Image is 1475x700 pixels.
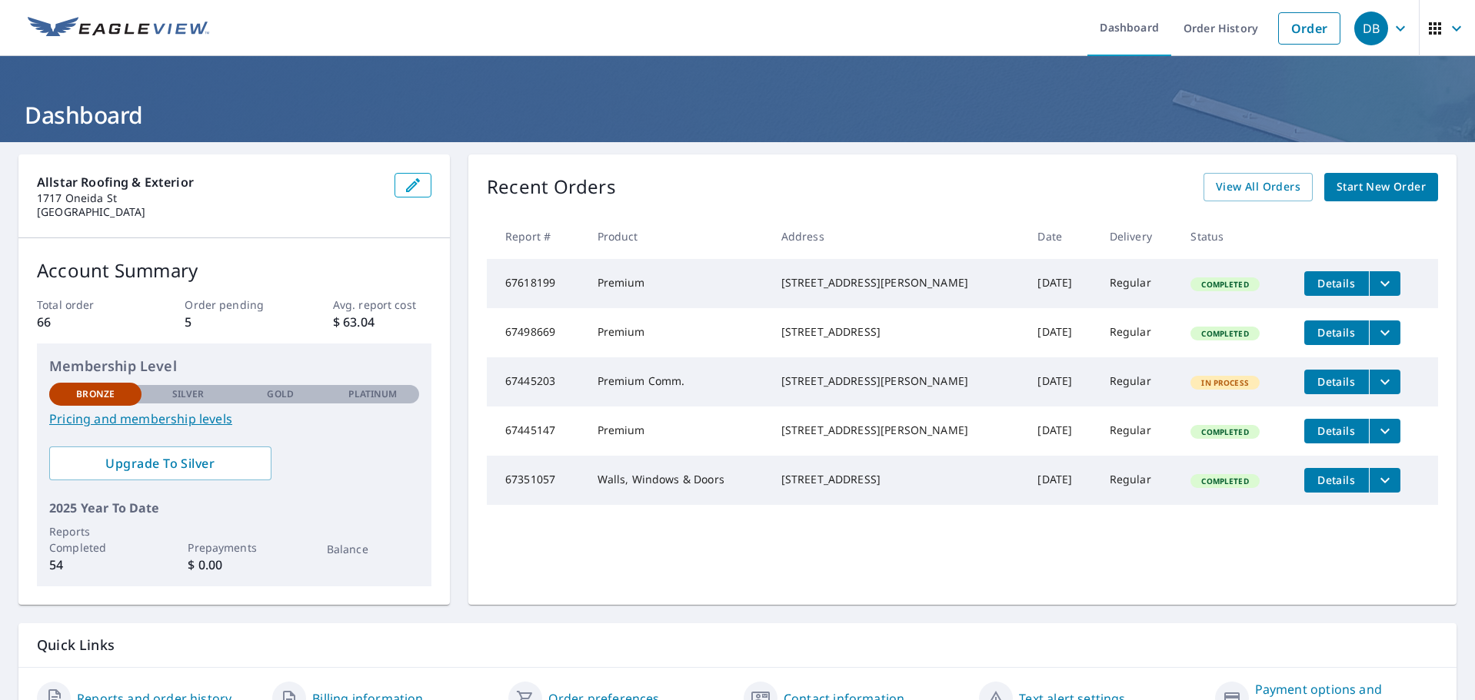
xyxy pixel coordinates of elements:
p: Account Summary [37,257,431,284]
p: Platinum [348,387,397,401]
td: Regular [1097,357,1179,406]
span: Completed [1192,279,1257,290]
p: Bronze [76,387,115,401]
div: DB [1354,12,1388,45]
td: 67498669 [487,308,585,357]
span: Upgrade To Silver [62,455,259,472]
button: detailsBtn-67445203 [1304,370,1369,394]
p: Silver [172,387,205,401]
span: View All Orders [1216,177,1300,197]
span: Completed [1192,426,1257,437]
td: Regular [1097,259,1179,308]
button: filesDropdownBtn-67445203 [1369,370,1400,394]
td: Walls, Windows & Doors [585,456,769,505]
span: Details [1314,374,1360,389]
th: Date [1025,214,1097,259]
div: [STREET_ADDRESS] [781,324,1014,340]
button: filesDropdownBtn-67445147 [1369,419,1400,443]
td: 67445203 [487,357,585,406]
th: Delivery [1097,214,1179,259]
p: Allstar Roofing & Exterior [37,173,382,191]
p: Balance [327,541,419,557]
span: Details [1314,276,1360,290]
td: Regular [1097,308,1179,357]
th: Product [585,214,769,259]
td: Premium Comm. [585,357,769,406]
td: Premium [585,406,769,456]
td: 67351057 [487,456,585,505]
p: [GEOGRAPHIC_DATA] [37,205,382,219]
a: Order [1278,12,1340,45]
p: 66 [37,313,135,331]
p: Avg. report cost [333,297,431,313]
td: [DATE] [1025,357,1097,406]
span: In Process [1192,377,1258,388]
p: 1717 Oneida St [37,191,382,205]
th: Report # [487,214,585,259]
a: Start New Order [1324,173,1438,201]
td: Premium [585,308,769,357]
p: 54 [49,556,142,574]
span: Start New Order [1337,177,1426,197]
td: Regular [1097,456,1179,505]
p: Recent Orders [487,173,616,201]
p: Gold [267,387,293,401]
div: [STREET_ADDRESS] [781,472,1014,487]
p: Order pending [185,297,283,313]
p: $ 63.04 [333,313,431,331]
td: Premium [585,259,769,308]
a: View All Orders [1204,173,1313,201]
p: 2025 Year To Date [49,499,419,517]
span: Completed [1192,476,1257,486]
img: EV Logo [28,17,209,40]
button: detailsBtn-67498669 [1304,320,1369,345]
a: Pricing and membership levels [49,410,419,428]
div: [STREET_ADDRESS][PERSON_NAME] [781,373,1014,389]
button: detailsBtn-67445147 [1304,419,1369,443]
p: Prepayments [188,539,280,556]
span: Details [1314,423,1360,438]
td: [DATE] [1025,456,1097,505]
td: 67445147 [487,406,585,456]
td: 67618199 [487,259,585,308]
button: filesDropdownBtn-67498669 [1369,320,1400,345]
div: [STREET_ADDRESS][PERSON_NAME] [781,423,1014,438]
span: Details [1314,325,1360,340]
td: Regular [1097,406,1179,456]
div: [STREET_ADDRESS][PERSON_NAME] [781,275,1014,290]
th: Address [769,214,1026,259]
p: 5 [185,313,283,331]
h1: Dashboard [18,99,1457,131]
p: Quick Links [37,635,1438,655]
span: Completed [1192,328,1257,339]
a: Upgrade To Silver [49,446,271,480]
p: Total order [37,297,135,313]
button: detailsBtn-67351057 [1304,468,1369,493]
button: detailsBtn-67618199 [1304,271,1369,296]
p: $ 0.00 [188,556,280,574]
td: [DATE] [1025,259,1097,308]
button: filesDropdownBtn-67618199 [1369,271,1400,296]
th: Status [1178,214,1291,259]
p: Reports Completed [49,523,142,556]
p: Membership Level [49,356,419,377]
button: filesDropdownBtn-67351057 [1369,468,1400,493]
td: [DATE] [1025,308,1097,357]
td: [DATE] [1025,406,1097,456]
span: Details [1314,473,1360,487]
